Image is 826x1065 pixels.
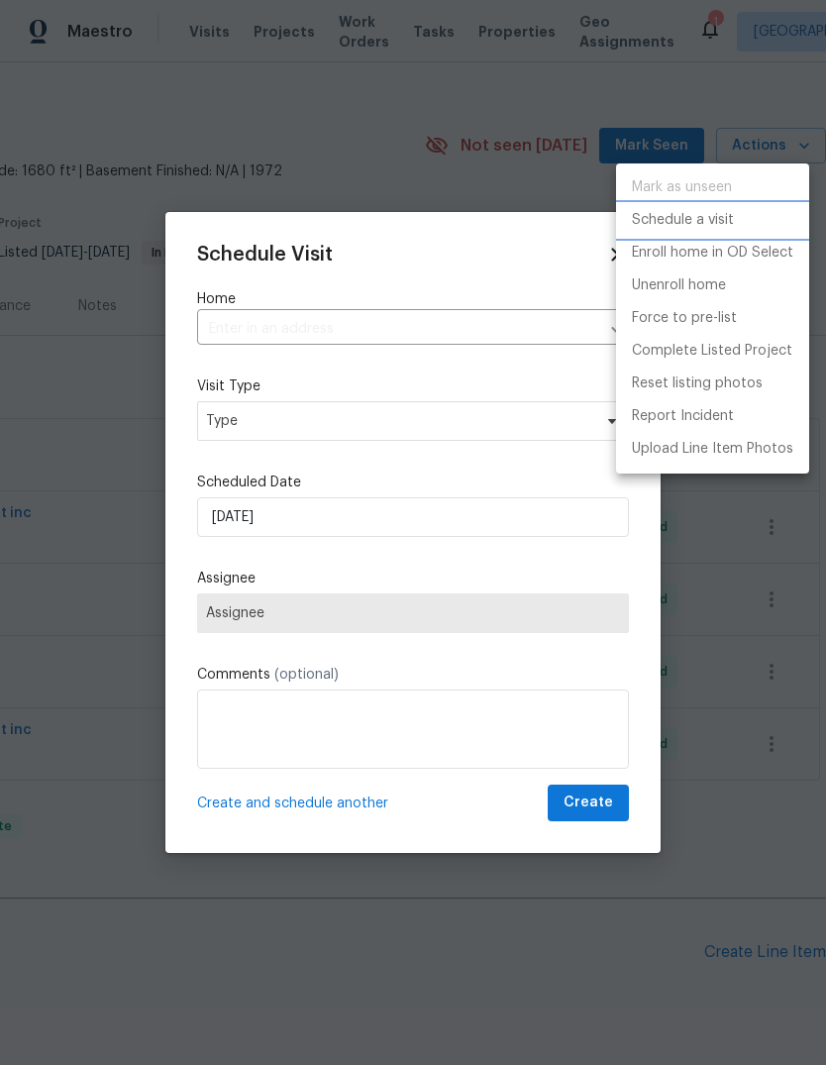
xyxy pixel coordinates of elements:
p: Force to pre-list [632,308,737,329]
p: Enroll home in OD Select [632,243,793,264]
p: Schedule a visit [632,210,734,231]
p: Report Incident [632,406,734,427]
p: Reset listing photos [632,373,763,394]
p: Unenroll home [632,275,726,296]
p: Complete Listed Project [632,341,792,362]
p: Upload Line Item Photos [632,439,793,460]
